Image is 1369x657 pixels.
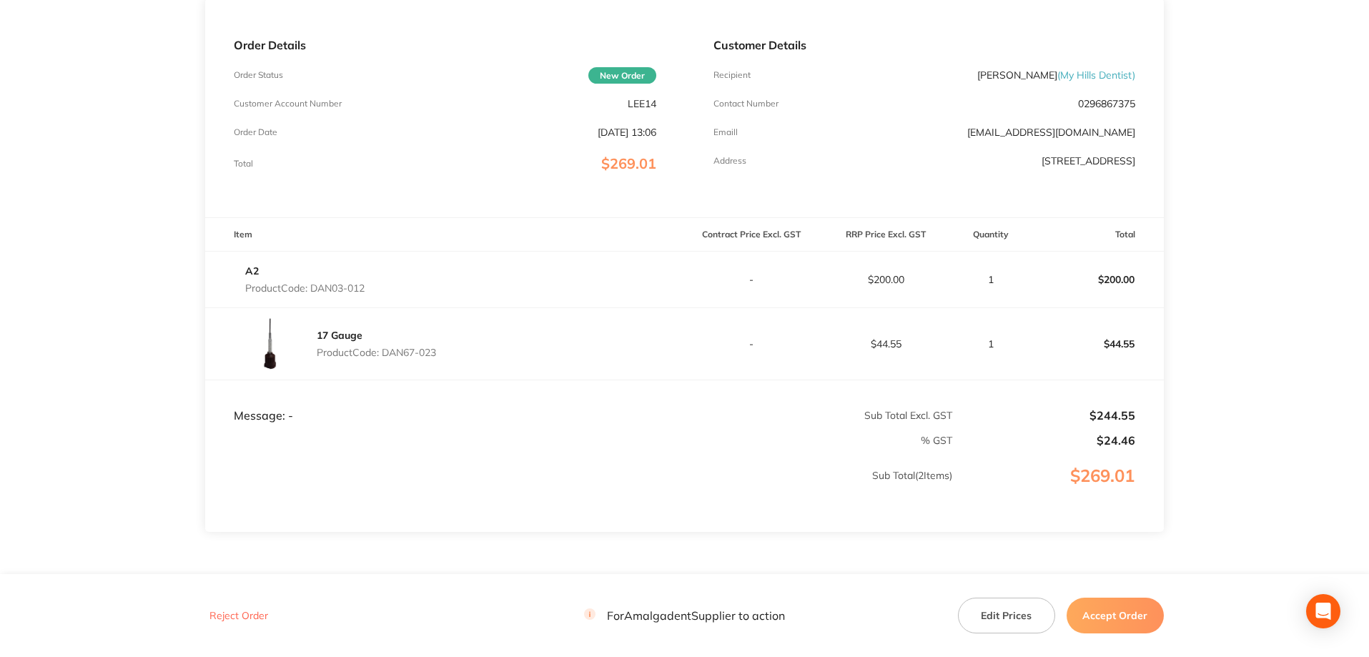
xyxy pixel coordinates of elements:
[686,338,819,350] p: -
[977,69,1135,81] p: [PERSON_NAME]
[967,126,1135,139] a: [EMAIL_ADDRESS][DOMAIN_NAME]
[686,274,819,285] p: -
[954,466,1163,515] p: $269.01
[234,70,283,80] p: Order Status
[234,127,277,137] p: Order Date
[1030,262,1163,297] p: $200.00
[588,67,656,84] span: New Order
[628,98,656,109] p: LEE14
[205,218,684,252] th: Item
[317,329,362,342] a: 17 Gauge
[245,265,259,277] a: A2
[713,39,1135,51] p: Customer Details
[1042,155,1135,167] p: [STREET_ADDRESS]
[598,127,656,138] p: [DATE] 13:06
[205,380,684,423] td: Message: -
[601,154,656,172] span: $269.01
[584,609,785,623] p: For Amalgadent Supplier to action
[713,127,738,137] p: Emaill
[234,99,342,109] p: Customer Account Number
[1030,327,1163,361] p: $44.55
[954,409,1135,422] p: $244.55
[713,156,746,166] p: Address
[1057,69,1135,81] span: ( My Hills Dentist )
[234,308,305,380] img: ODhtMDEzaA
[1029,218,1164,252] th: Total
[1067,598,1164,633] button: Accept Order
[954,338,1029,350] p: 1
[954,274,1029,285] p: 1
[685,218,819,252] th: Contract Price Excl. GST
[713,99,779,109] p: Contact Number
[819,274,952,285] p: $200.00
[234,39,656,51] p: Order Details
[686,410,952,421] p: Sub Total Excl. GST
[206,435,952,446] p: % GST
[245,282,365,294] p: Product Code: DAN03-012
[206,470,952,510] p: Sub Total ( 2 Items)
[958,598,1055,633] button: Edit Prices
[205,610,272,623] button: Reject Order
[1306,594,1340,628] div: Open Intercom Messenger
[819,218,953,252] th: RRP Price Excl. GST
[954,434,1135,447] p: $24.46
[713,70,751,80] p: Recipient
[819,338,952,350] p: $44.55
[953,218,1029,252] th: Quantity
[234,159,253,169] p: Total
[1078,98,1135,109] p: 0296867375
[317,347,436,358] p: Product Code: DAN67-023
